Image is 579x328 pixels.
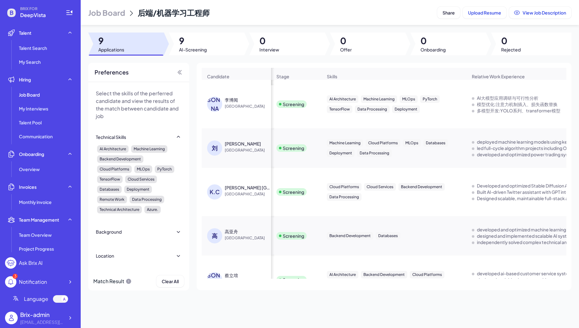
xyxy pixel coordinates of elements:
div: Match Result [93,275,132,287]
div: Cloud Platforms [327,183,362,191]
div: Ask Brix AI [19,259,43,267]
div: Databases [423,139,448,147]
span: Stage [276,73,289,80]
span: 0 [501,35,521,46]
div: Background [96,229,122,235]
span: Talent Search [19,45,47,51]
span: Onboarding [420,46,446,53]
span: Rejected [501,46,521,53]
div: K.C [207,184,222,200]
span: Project Progress [19,246,54,252]
div: Deployment [392,105,420,113]
div: Technical Skills [96,134,126,140]
span: 0 [259,35,279,46]
div: MLOps [400,95,418,103]
div: Screening [283,101,304,107]
div: Machine Learning [361,95,397,103]
span: View Job Description [523,10,566,15]
div: 模型优化:注意力机制插入、损失函数替换 [477,101,558,107]
span: 9 [98,35,124,46]
div: Cloud Services [364,183,396,191]
span: Team Overview [19,232,52,238]
span: Invoices [19,184,37,190]
div: Azure. [144,206,161,213]
div: Data Processing [130,196,164,203]
button: Share [437,7,460,19]
span: 9 [179,35,207,46]
div: Machine Learning [327,139,363,147]
div: Deployment [327,149,355,157]
span: Communication [19,133,53,140]
div: Backend Development [361,271,407,278]
span: Interview [259,46,279,53]
span: 后端/机器学习工程师 [138,8,210,17]
div: Backend Development [97,155,143,163]
div: Developed and optimized Stable Diffusion API [477,182,572,189]
span: Skills [327,73,337,80]
div: developed ai-based customer service system [477,270,573,277]
span: BRIX FOR [20,6,58,11]
div: 3 [13,274,18,279]
span: Share [443,10,455,15]
span: My Interviews [19,105,48,112]
span: [GEOGRAPHIC_DATA] [225,191,272,197]
div: Cloud Services [125,176,157,183]
div: Data Processing [327,193,362,201]
div: MLOps [134,165,152,173]
div: Deployment [124,186,152,193]
div: 蔡立堉 [225,272,238,278]
div: flora@joinbrix.com [20,319,64,325]
span: Preferences [95,68,129,77]
span: [GEOGRAPHIC_DATA] [225,235,272,241]
span: Upload Resume [468,10,501,15]
span: Applications [98,46,124,53]
span: Monthly invoice [19,199,52,205]
div: Screening [283,145,304,151]
button: Upload Resume [463,7,507,19]
div: Location [96,253,114,259]
span: 0 [420,35,446,46]
div: 多模型开发:YOLO系列、transformer模型 [477,107,560,114]
div: Databases [97,186,122,193]
div: Screening [283,233,304,239]
div: AI Architecture [327,271,358,278]
span: Talent Pool [19,119,42,126]
span: Candidate [207,73,229,80]
span: Offer [340,46,352,53]
span: Hiring [19,76,31,83]
div: Backend Development [327,232,373,240]
span: DeepVista [20,11,58,19]
img: user_logo.png [5,312,18,324]
button: View Job Description [509,7,571,19]
div: Notification [19,278,47,286]
span: AI-Screening [179,46,207,53]
span: Onboarding [19,151,44,157]
span: Job Board [88,8,125,18]
div: designed scalable ai system architectures [477,277,564,283]
span: Team Management [19,217,59,223]
div: Technical Architecture [97,206,142,213]
div: MLOps [403,139,421,147]
p: Select the skills of the perferred candidate and view the results of the match between candidate ... [96,90,182,120]
span: My Search [19,59,41,65]
span: Job Board [19,92,40,98]
div: Cloud Platforms [97,165,132,173]
div: Databases [376,232,400,240]
div: [PERSON_NAME] [207,97,222,112]
span: Language [24,295,48,303]
button: Clear All [156,275,184,287]
div: Backend Development [398,183,445,191]
div: Brix-admin [20,310,64,319]
span: [GEOGRAPHIC_DATA] [225,147,272,153]
div: Screening [283,277,304,283]
span: Relative Work Experience [472,73,525,80]
div: 刘 [207,140,222,156]
div: PyTorch [420,95,440,103]
div: Cloud Platforms [366,139,400,147]
div: Remote Work [97,196,127,203]
div: [PERSON_NAME] [207,272,222,287]
div: Data Processing [355,105,390,113]
div: TensorFlow [327,105,352,113]
div: AI Architecture [97,145,129,153]
div: Screening [283,189,304,195]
